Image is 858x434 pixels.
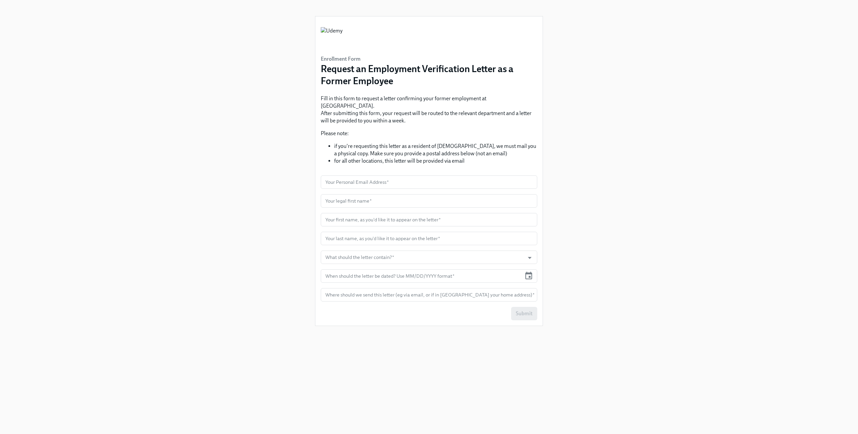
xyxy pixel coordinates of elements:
[321,269,522,283] input: MM/DD/YYYY
[334,157,537,165] li: for all other locations, this letter will be provided via email
[321,27,343,47] img: Udemy
[321,55,537,63] h6: Enrollment Form
[334,143,537,157] li: if you're requesting this letter as a resident of [DEMOGRAPHIC_DATA], we must mail you a physical...
[321,63,537,87] h3: Request an Employment Verification Letter as a Former Employee
[525,253,535,263] button: Open
[321,95,537,124] p: Fill in this form to request a letter confirming your former employment at [GEOGRAPHIC_DATA]. Aft...
[321,130,537,137] p: Please note:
